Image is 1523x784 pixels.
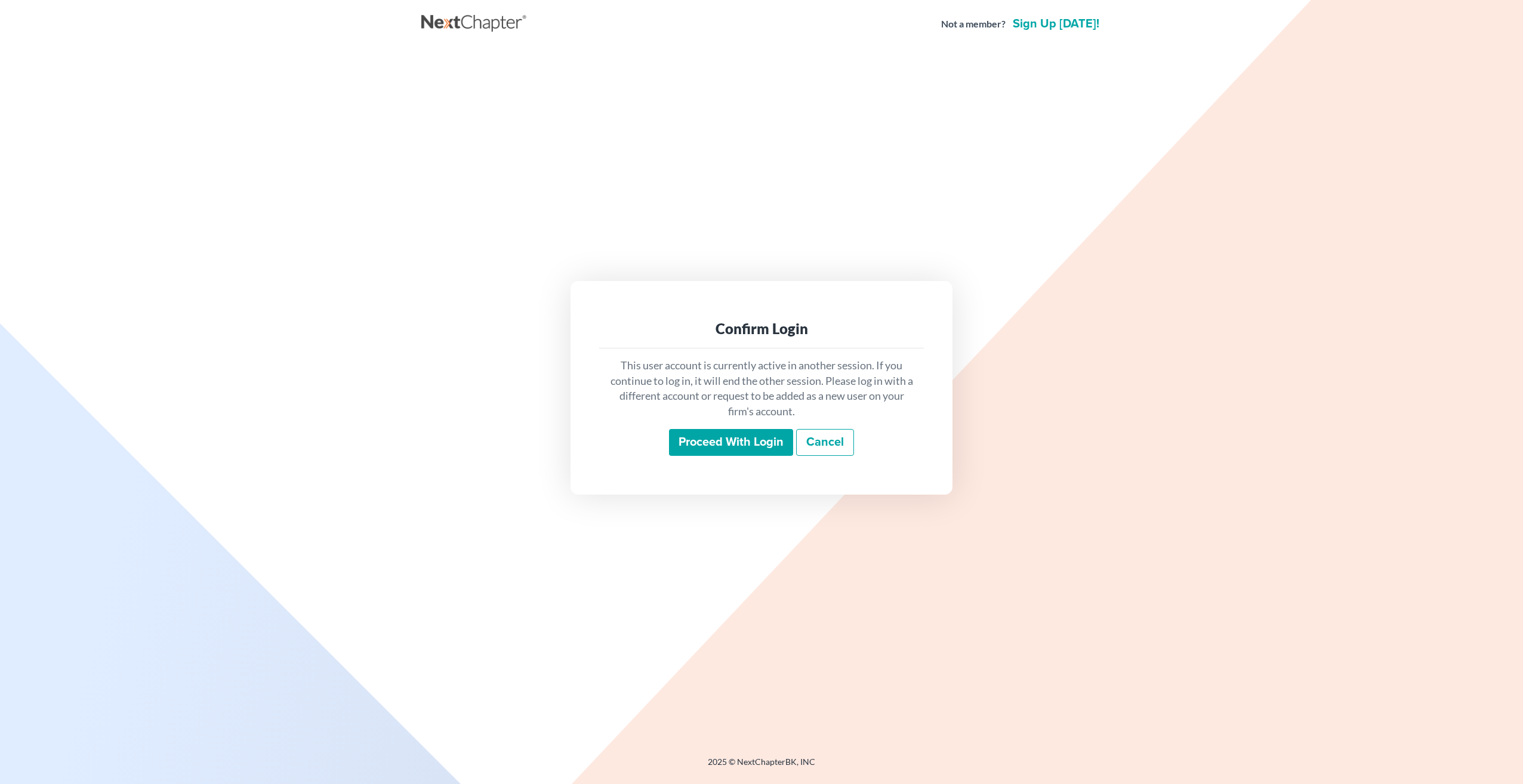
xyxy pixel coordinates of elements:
input: Proceed with login [669,429,793,456]
div: Confirm Login [609,319,914,338]
p: This user account is currently active in another session. If you continue to log in, it will end ... [609,358,914,419]
strong: Not a member? [941,17,1006,31]
div: 2025 © NextChapterBK, INC [421,756,1102,777]
a: Cancel [796,429,854,456]
a: Sign up [DATE]! [1010,18,1102,30]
